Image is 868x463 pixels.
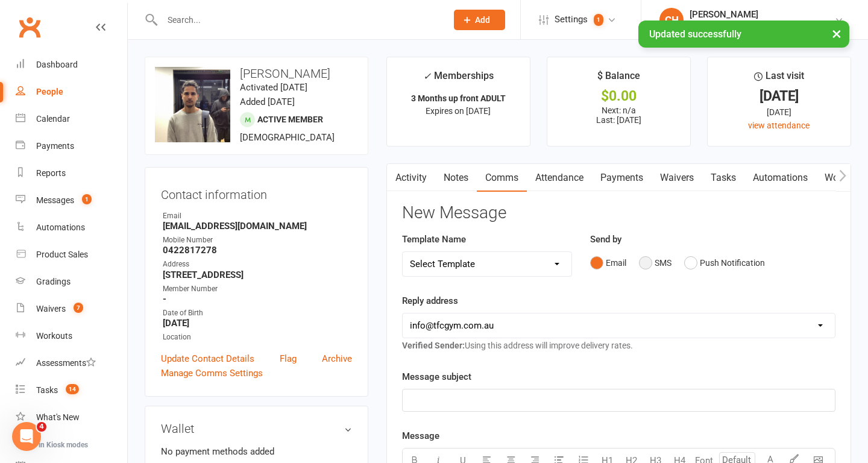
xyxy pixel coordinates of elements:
button: Add [454,10,505,30]
div: Reports [36,168,66,178]
div: CH [659,8,684,32]
a: Workouts [16,323,127,350]
a: Payments [16,133,127,160]
a: Reports [16,160,127,187]
div: Email [163,210,352,222]
a: Gradings [16,268,127,295]
div: Payments [36,141,74,151]
h3: Wallet [161,422,352,435]
span: Active member [257,115,323,124]
a: Tasks 14 [16,377,127,404]
a: Activity [387,164,435,192]
time: Added [DATE] [240,96,295,107]
a: view attendance [748,121,810,130]
strong: Verified Sender: [402,341,465,350]
a: Clubworx [14,12,45,42]
strong: [STREET_ADDRESS] [163,269,352,280]
div: Memberships [423,68,494,90]
strong: 0422817278 [163,245,352,256]
div: Calendar [36,114,70,124]
div: Address [163,259,352,270]
span: 4 [37,422,46,432]
img: image1752609170.png [155,67,230,142]
div: [DATE] [719,90,840,102]
a: Waivers [652,164,702,192]
div: Updated successfully [638,20,849,48]
h3: Contact information [161,183,352,201]
label: Reply address [402,294,458,308]
a: Update Contact Details [161,351,254,366]
h3: New Message [402,204,835,222]
button: SMS [639,251,671,274]
div: $0.00 [558,90,679,102]
a: People [16,78,127,106]
span: 7 [74,303,83,313]
div: $ Balance [597,68,640,90]
span: 14 [66,384,79,394]
div: Date of Birth [163,307,352,319]
p: Next: n/a Last: [DATE] [558,106,679,125]
a: Tasks [702,164,744,192]
label: Message subject [402,370,471,384]
div: Messages [36,195,74,205]
input: Search... [159,11,438,28]
strong: [DATE] [163,318,352,329]
a: Product Sales [16,241,127,268]
span: Settings [555,6,588,33]
div: Waivers [36,304,66,313]
a: What's New [16,404,127,431]
span: Expires on [DATE] [426,106,491,116]
div: [DATE] [719,106,840,119]
a: Assessments [16,350,127,377]
div: [PERSON_NAME] [690,9,834,20]
div: What's New [36,412,80,422]
div: Assessments [36,358,96,368]
div: Mobile Number [163,235,352,246]
a: Automations [16,214,127,241]
button: Push Notification [684,251,765,274]
label: Send by [590,232,621,247]
strong: 3 Months up front ADULT [411,93,506,103]
span: 1 [82,194,92,204]
div: Last visit [754,68,804,90]
li: No payment methods added [161,444,352,459]
a: Dashboard [16,51,127,78]
time: Activated [DATE] [240,82,307,93]
strong: - [163,294,352,304]
div: Dashboard [36,60,78,69]
a: Calendar [16,106,127,133]
span: Add [475,15,490,25]
a: Payments [592,164,652,192]
i: ✓ [423,71,431,82]
label: Template Name [402,232,466,247]
a: Notes [435,164,477,192]
a: Manage Comms Settings [161,366,263,380]
a: Automations [744,164,816,192]
a: Comms [477,164,527,192]
div: Product Sales [36,250,88,259]
span: 1 [594,14,603,26]
div: Location [163,332,352,343]
div: Gradings [36,277,71,286]
div: People [36,87,63,96]
div: The Fight Centre [GEOGRAPHIC_DATA] [690,20,834,31]
a: Attendance [527,164,592,192]
a: Flag [280,351,297,366]
div: Workouts [36,331,72,341]
div: Tasks [36,385,58,395]
strong: [EMAIL_ADDRESS][DOMAIN_NAME] [163,221,352,231]
div: Member Number [163,283,352,295]
iframe: Intercom live chat [12,422,41,451]
span: [DEMOGRAPHIC_DATA] [240,132,335,143]
label: Message [402,429,439,443]
button: Email [590,251,626,274]
h3: [PERSON_NAME] [155,67,358,80]
button: × [826,20,848,46]
div: Automations [36,222,85,232]
span: Using this address will improve delivery rates. [402,341,633,350]
a: Messages 1 [16,187,127,214]
a: Waivers 7 [16,295,127,323]
a: Archive [322,351,352,366]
